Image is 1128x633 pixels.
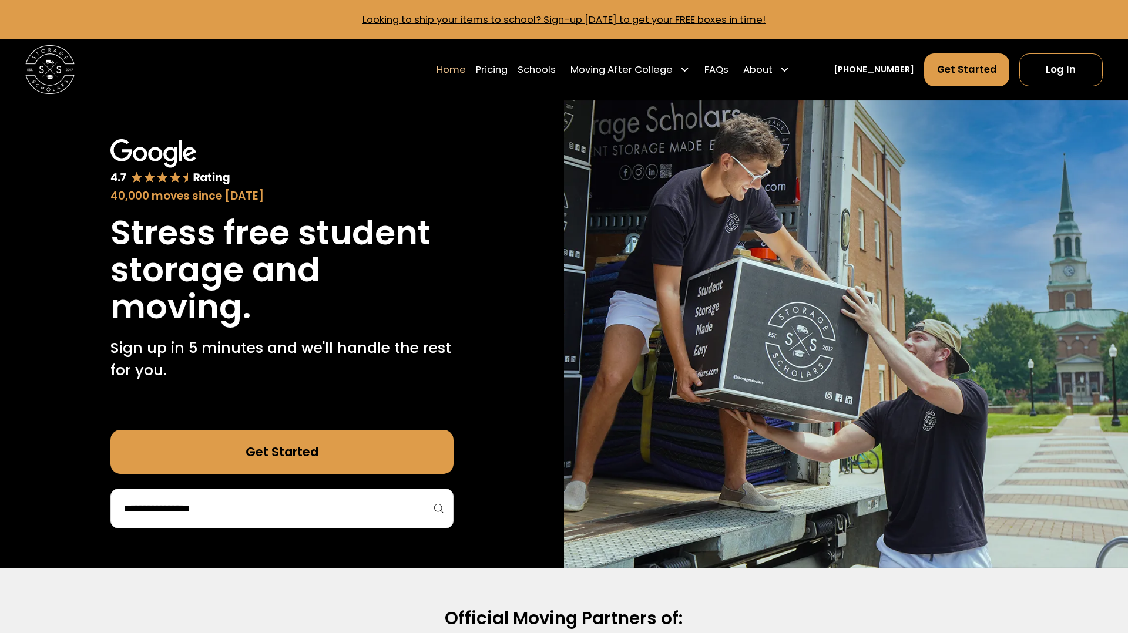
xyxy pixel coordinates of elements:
[110,214,453,325] h1: Stress free student storage and moving.
[834,63,914,76] a: [PHONE_NUMBER]
[362,13,766,26] a: Looking to ship your items to school? Sign-up [DATE] to get your FREE boxes in time!
[518,53,556,87] a: Schools
[565,53,694,87] div: Moving After College
[437,53,466,87] a: Home
[564,100,1128,568] img: Storage Scholars makes moving and storage easy.
[110,188,453,204] div: 40,000 moves since [DATE]
[1019,53,1103,86] a: Log In
[924,53,1010,86] a: Get Started
[110,139,230,185] img: Google 4.7 star rating
[738,53,795,87] div: About
[172,607,955,629] h2: Official Moving Partners of:
[704,53,728,87] a: FAQs
[25,45,74,94] img: Storage Scholars main logo
[110,337,453,381] p: Sign up in 5 minutes and we'll handle the rest for you.
[570,62,673,77] div: Moving After College
[476,53,508,87] a: Pricing
[110,430,453,474] a: Get Started
[743,62,773,77] div: About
